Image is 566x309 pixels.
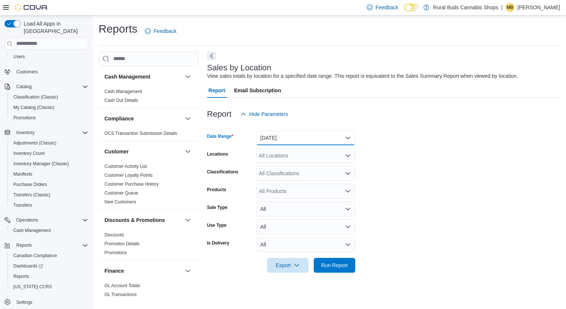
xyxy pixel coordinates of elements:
p: [PERSON_NAME] [517,3,560,12]
button: All [256,219,355,234]
a: [US_STATE] CCRS [10,282,55,291]
div: Discounts & Promotions [99,230,198,260]
span: Load All Apps in [GEOGRAPHIC_DATA] [21,20,88,35]
span: OCS Transaction Submission Details [104,130,177,136]
span: Customer Purchase History [104,181,159,187]
span: Promotion Details [104,241,140,247]
label: Classifications [207,169,239,175]
span: Manifests [10,170,88,179]
button: Reports [13,241,35,250]
h3: Discounts & Promotions [104,216,165,224]
span: Manifests [13,171,32,177]
button: Transfers (Classic) [7,190,91,200]
a: GL Transactions [104,292,137,297]
span: Feedback [376,4,398,11]
a: Inventory Count [10,149,48,158]
span: Report [209,83,225,98]
span: Email Subscription [234,83,281,98]
span: Catalog [13,82,88,91]
a: Customers [13,67,41,76]
a: Customer Queue [104,190,138,196]
button: Inventory [1,127,91,138]
span: Inventory Manager (Classic) [10,159,88,168]
div: Customer [99,162,198,209]
span: MB [507,3,513,12]
button: Hide Parameters [237,107,291,122]
a: OCS Transaction Submission Details [104,131,177,136]
a: Settings [13,298,35,307]
span: Dashboards [13,263,43,269]
span: Inventory [16,130,34,136]
a: Customer Loyalty Points [104,173,153,178]
span: Promotions [13,115,36,121]
button: Export [267,258,309,273]
label: Sale Type [207,205,227,210]
span: Cash Management [13,227,51,233]
a: Users [10,52,28,61]
a: Promotions [104,250,127,255]
span: Inventory Count [10,149,88,158]
button: Reports [1,240,91,250]
span: Reports [10,272,88,281]
a: Dashboards [7,261,91,271]
a: Classification (Classic) [10,93,61,102]
span: Reports [13,273,29,279]
span: Cash Out Details [104,97,138,103]
span: Transfers [10,201,88,210]
span: Canadian Compliance [13,253,57,259]
span: Customer Loyalty Points [104,172,153,178]
span: Customers [16,69,38,75]
a: Purchase Orders [10,180,50,189]
span: Dark Mode [404,11,404,12]
button: [DATE] [256,130,355,145]
button: Next [207,51,216,60]
span: Cash Management [10,226,88,235]
button: Inventory Manager (Classic) [7,159,91,169]
h3: Compliance [104,115,134,122]
button: All [256,202,355,216]
a: Promotion Details [104,241,140,246]
button: Finance [104,267,182,275]
button: Cash Management [183,72,192,81]
button: Compliance [183,114,192,123]
a: Transfers [10,201,35,210]
button: Inventory Count [7,148,91,159]
a: Canadian Compliance [10,251,60,260]
span: Customers [13,67,88,76]
button: Reports [7,271,91,282]
a: Promotions [10,113,39,122]
div: Michelle Brusse [506,3,515,12]
button: Finance [183,266,192,275]
a: Dashboards [10,262,46,270]
div: Cash Management [99,87,198,108]
span: Discounts [104,232,124,238]
button: Catalog [1,82,91,92]
button: Settings [1,296,91,307]
button: Customer [104,148,182,155]
div: View sales totals by location for a specified date range. This report is equivalent to the Sales ... [207,72,518,80]
span: Settings [13,297,88,306]
button: Open list of options [345,153,351,159]
span: My Catalog (Classic) [10,103,88,112]
span: Dashboards [10,262,88,270]
button: Inventory [13,128,37,137]
span: New Customers [104,199,136,205]
h3: Customer [104,148,129,155]
input: Dark Mode [404,4,420,11]
a: Adjustments (Classic) [10,139,59,147]
span: Classification (Classic) [13,94,58,100]
a: Transfers (Classic) [10,190,53,199]
span: [US_STATE] CCRS [13,284,52,290]
a: My Catalog (Classic) [10,103,57,112]
a: Cash Management [104,89,142,94]
span: Operations [13,216,88,225]
a: Customer Activity List [104,164,147,169]
span: Export [272,258,304,273]
button: Compliance [104,115,182,122]
button: Cash Management [7,225,91,236]
span: GL Account Totals [104,283,140,289]
label: Products [207,187,226,193]
button: Customer [183,147,192,156]
span: Transfers (Classic) [13,192,50,198]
